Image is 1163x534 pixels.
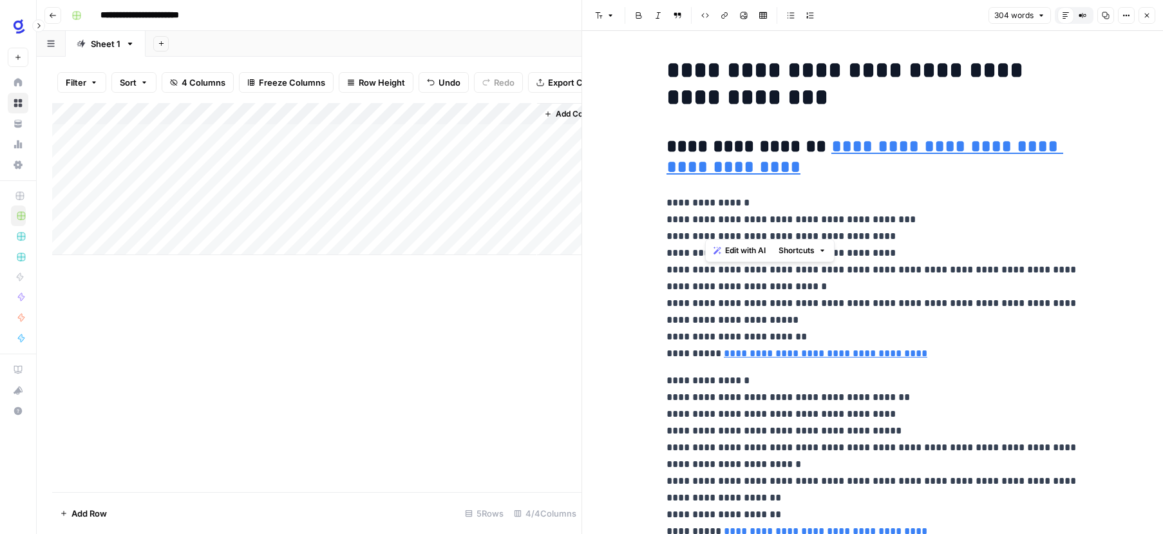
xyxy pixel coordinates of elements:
[8,15,31,38] img: Glean SEO Ops Logo
[779,245,815,256] span: Shortcuts
[539,106,606,122] button: Add Column
[66,31,146,57] a: Sheet 1
[509,503,581,524] div: 4/4 Columns
[8,359,28,380] a: AirOps Academy
[120,76,137,89] span: Sort
[66,76,86,89] span: Filter
[8,134,28,155] a: Usage
[994,10,1034,21] span: 304 words
[439,76,460,89] span: Undo
[8,10,28,43] button: Workspace: Glean SEO Ops
[359,76,405,89] span: Row Height
[8,381,28,400] div: What's new?
[239,72,334,93] button: Freeze Columns
[57,72,106,93] button: Filter
[773,242,831,259] button: Shortcuts
[548,76,594,89] span: Export CSV
[460,503,509,524] div: 5 Rows
[162,72,234,93] button: 4 Columns
[528,72,602,93] button: Export CSV
[8,93,28,113] a: Browse
[988,7,1051,24] button: 304 words
[71,507,107,520] span: Add Row
[494,76,515,89] span: Redo
[419,72,469,93] button: Undo
[182,76,225,89] span: 4 Columns
[111,72,156,93] button: Sort
[8,155,28,175] a: Settings
[91,37,120,50] div: Sheet 1
[556,108,601,120] span: Add Column
[52,503,115,524] button: Add Row
[725,245,766,256] span: Edit with AI
[8,113,28,134] a: Your Data
[8,380,28,401] button: What's new?
[259,76,325,89] span: Freeze Columns
[708,242,771,259] button: Edit with AI
[8,72,28,93] a: Home
[474,72,523,93] button: Redo
[339,72,413,93] button: Row Height
[8,401,28,421] button: Help + Support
